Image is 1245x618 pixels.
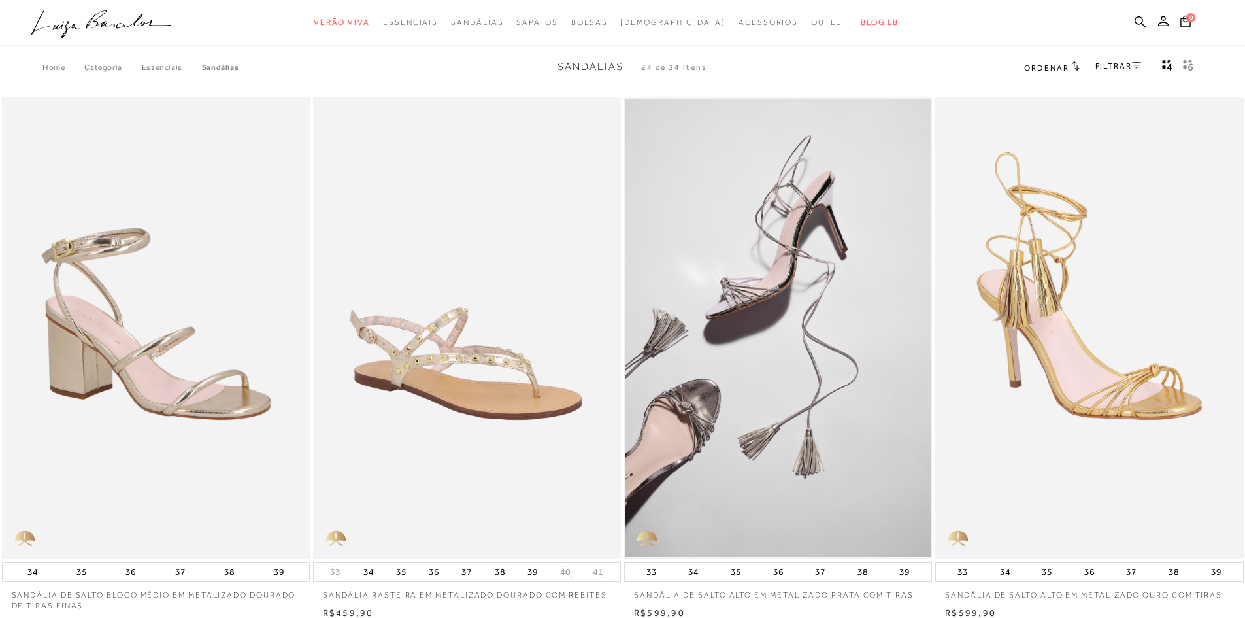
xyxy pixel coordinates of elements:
button: 36 [425,563,443,581]
a: noSubCategoriesText [811,10,848,35]
button: 38 [854,563,872,581]
span: Essenciais [383,18,438,27]
button: 35 [1038,563,1056,581]
button: 34 [24,563,42,581]
span: Ordenar [1024,63,1069,73]
a: Essenciais [142,63,202,72]
img: golden_caliandra_v6.png [935,520,981,559]
button: 35 [392,563,410,581]
button: 0 [1176,14,1195,32]
button: 39 [270,563,288,581]
a: Home [42,63,84,72]
a: SANDÁLIA DE SALTO ALTO EM METALIZADO OURO COM TIRAS SANDÁLIA DE SALTO ALTO EM METALIZADO OURO COM... [937,99,1242,557]
a: SANDÁLIA DE SALTO BLOCO MÉDIO EM METALIZADO DOURADO DE TIRAS FINAS [2,582,310,612]
button: 36 [122,563,140,581]
a: BLOG LB [861,10,899,35]
button: 36 [1080,563,1099,581]
button: 34 [996,563,1014,581]
span: Sapatos [516,18,557,27]
img: golden_caliandra_v6.png [313,520,359,559]
img: golden_caliandra_v6.png [2,520,48,559]
span: Verão Viva [314,18,370,27]
a: noSubCategoriesText [451,10,503,35]
button: 37 [1122,563,1140,581]
span: R$599,90 [634,608,685,618]
button: 40 [556,566,574,578]
img: golden_caliandra_v6.png [624,520,670,559]
a: noSubCategoriesText [571,10,608,35]
img: SANDÁLIA RASTEIRA EM METALIZADO DOURADO COM REBITES [314,99,620,557]
button: 37 [811,563,829,581]
button: 33 [326,566,344,578]
span: 0 [1186,13,1195,22]
span: R$459,90 [323,608,374,618]
a: SANDÁLIA DE SALTO ALTO EM METALIZADO PRATA COM TIRAS [624,582,932,601]
span: [DEMOGRAPHIC_DATA] [620,18,725,27]
button: 38 [1165,563,1183,581]
a: SANDÁLIA RASTEIRA EM METALIZADO DOURADO COM REBITES [313,582,621,601]
span: Sandálias [557,61,623,73]
a: noSubCategoriesText [516,10,557,35]
a: Sandálias [202,63,239,72]
a: noSubCategoriesText [314,10,370,35]
span: R$599,90 [945,608,996,618]
button: 39 [523,563,542,581]
span: BLOG LB [861,18,899,27]
img: SANDÁLIA DE SALTO BLOCO MÉDIO EM METALIZADO DOURADO DE TIRAS FINAS [3,99,308,557]
a: SANDÁLIA DE SALTO BLOCO MÉDIO EM METALIZADO DOURADO DE TIRAS FINAS SANDÁLIA DE SALTO BLOCO MÉDIO ... [3,99,308,557]
button: 33 [954,563,972,581]
button: 34 [684,563,703,581]
img: SANDÁLIA DE SALTO ALTO EM METALIZADO PRATA COM TIRAS [625,99,931,557]
a: SANDÁLIA DE SALTO ALTO EM METALIZADO PRATA COM TIRAS SANDÁLIA DE SALTO ALTO EM METALIZADO PRATA C... [625,99,931,557]
button: 39 [895,563,914,581]
button: gridText6Desc [1179,59,1197,76]
button: 34 [359,563,378,581]
span: Sandálias [451,18,503,27]
button: 37 [457,563,476,581]
button: 37 [171,563,190,581]
button: 35 [727,563,745,581]
span: Acessórios [739,18,798,27]
button: Mostrar 4 produtos por linha [1158,59,1176,76]
img: SANDÁLIA DE SALTO ALTO EM METALIZADO OURO COM TIRAS [937,99,1242,557]
a: FILTRAR [1095,61,1141,71]
button: 41 [589,566,607,578]
button: 35 [73,563,91,581]
a: noSubCategoriesText [383,10,438,35]
a: Categoria [84,63,141,72]
span: Bolsas [571,18,608,27]
a: noSubCategoriesText [620,10,725,35]
button: 39 [1207,563,1225,581]
a: SANDÁLIA RASTEIRA EM METALIZADO DOURADO COM REBITES SANDÁLIA RASTEIRA EM METALIZADO DOURADO COM R... [314,99,620,557]
span: Outlet [811,18,848,27]
button: 36 [769,563,788,581]
a: SANDÁLIA DE SALTO ALTO EM METALIZADO OURO COM TIRAS [935,582,1243,601]
button: 33 [642,563,661,581]
span: 24 de 34 itens [641,63,707,72]
button: 38 [491,563,509,581]
button: 38 [220,563,239,581]
a: noSubCategoriesText [739,10,798,35]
